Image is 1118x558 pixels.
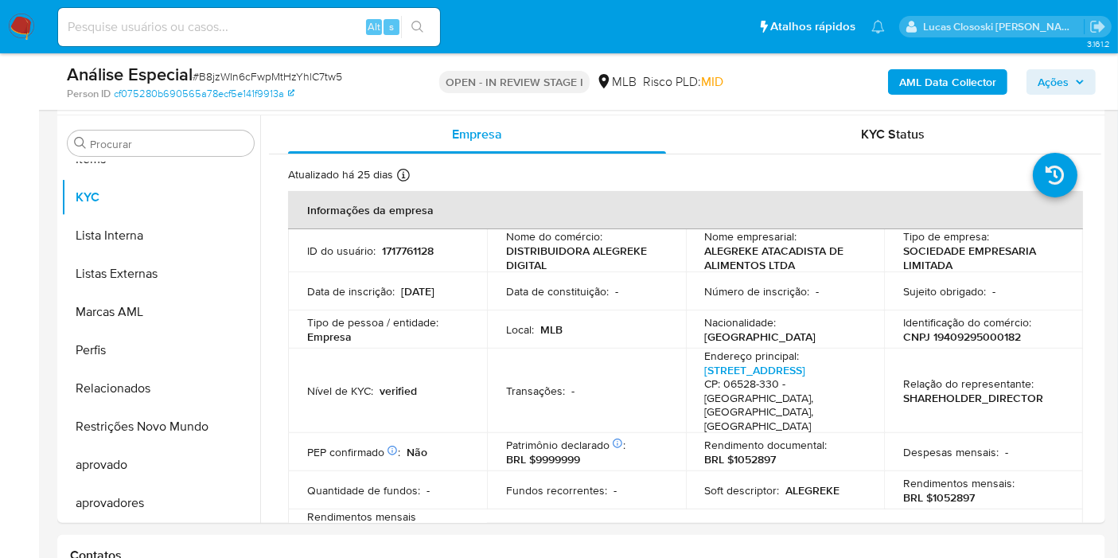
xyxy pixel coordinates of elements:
p: lucas.clososki@mercadolivre.com [924,19,1085,34]
p: - [571,384,575,398]
p: [GEOGRAPHIC_DATA] [705,330,816,344]
button: aprovadores [61,484,260,522]
p: ALEGREKE [786,483,840,498]
button: search-icon [401,16,434,38]
p: Patrimônio declarado : [506,438,625,452]
p: - [1005,445,1008,459]
p: Quantidade de fundos : [307,483,420,498]
p: SHAREHOLDER_DIRECTOR [903,391,1043,405]
button: Marcas AML [61,293,260,331]
button: Lista Interna [61,217,260,255]
p: Rendimento documental : [705,438,828,452]
p: Local : [506,322,534,337]
p: OPEN - IN REVIEW STAGE I [439,71,590,93]
p: Fundos recorrentes : [506,483,607,498]
p: Nacionalidade : [705,315,777,330]
p: Data de constituição : [506,284,609,299]
p: Relação do representante : [903,377,1034,391]
span: 3.161.2 [1087,37,1110,50]
button: KYC [61,178,260,217]
p: Identificação do comércio : [903,315,1031,330]
p: Rendimentos mensais : [903,476,1015,490]
p: Nome empresarial : [705,229,797,244]
a: Sair [1089,18,1106,35]
h4: CP: 06528-330 - [GEOGRAPHIC_DATA], [GEOGRAPHIC_DATA], [GEOGRAPHIC_DATA] [705,377,859,433]
p: Tipo de pessoa / entidade : [307,315,438,330]
b: Análise Especial [67,61,193,87]
p: Empresa [307,330,352,344]
p: Nível de KYC : [307,384,373,398]
p: - [816,284,820,299]
p: CNPJ 19409295000182 [903,330,1021,344]
p: Não [407,445,427,459]
p: Número de inscrição : [705,284,810,299]
input: Pesquise usuários ou casos... [58,17,440,37]
button: Restrições Novo Mundo [61,408,260,446]
span: KYC Status [862,125,925,143]
p: Nome do comércio : [506,229,602,244]
a: Notificações [871,20,885,33]
button: AML Data Collector [888,69,1007,95]
p: [DATE] [401,284,434,299]
p: ID do usuário : [307,244,376,258]
p: - [427,483,430,498]
p: Sujeito obrigado : [903,284,986,299]
p: DISTRIBUIDORA ALEGREKE DIGITAL [506,244,660,272]
p: - [615,284,618,299]
p: SOCIEDADE EMPRESARIA LIMITADA [903,244,1058,272]
p: ALEGREKE ATACADISTA DE ALIMENTOS LTDA [705,244,859,272]
a: [STREET_ADDRESS] [705,362,806,378]
p: Despesas mensais : [903,445,999,459]
b: Person ID [67,87,111,101]
span: Alt [368,19,380,34]
span: s [389,19,394,34]
button: Listas Externas [61,255,260,293]
p: Tipo de empresa : [903,229,989,244]
button: Perfis [61,331,260,369]
button: aprovado [61,446,260,484]
p: BRL $9999999 [506,452,580,466]
span: MID [701,72,723,91]
span: Atalhos rápidos [770,18,855,35]
p: - [992,284,995,299]
input: Procurar [90,137,247,151]
p: Data de inscrição : [307,284,395,299]
p: MLB [540,322,563,337]
button: Ações [1026,69,1096,95]
th: Informações da empresa [288,191,1083,229]
p: verified [380,384,417,398]
button: Relacionados [61,369,260,408]
a: cf075280b690565a78ecf5e141f9913a [114,87,294,101]
div: MLB [596,73,637,91]
p: Soft descriptor : [705,483,780,498]
p: - [614,483,617,498]
p: Atualizado há 25 dias [288,167,393,182]
span: # B8jzWIn6cFwpMtHzYhlC7tw5 [193,68,342,84]
p: 1717761128 [382,244,434,258]
p: BRL $1052897 [903,490,975,505]
p: Transações : [506,384,565,398]
span: Empresa [452,125,502,143]
p: Rendimentos mensais (Companhia) : [307,509,468,538]
b: AML Data Collector [899,69,996,95]
span: Ações [1038,69,1069,95]
span: Risco PLD: [643,73,723,91]
button: Procurar [74,137,87,150]
p: Endereço principal : [705,349,800,363]
p: PEP confirmado : [307,445,400,459]
p: BRL $1052897 [705,452,777,466]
